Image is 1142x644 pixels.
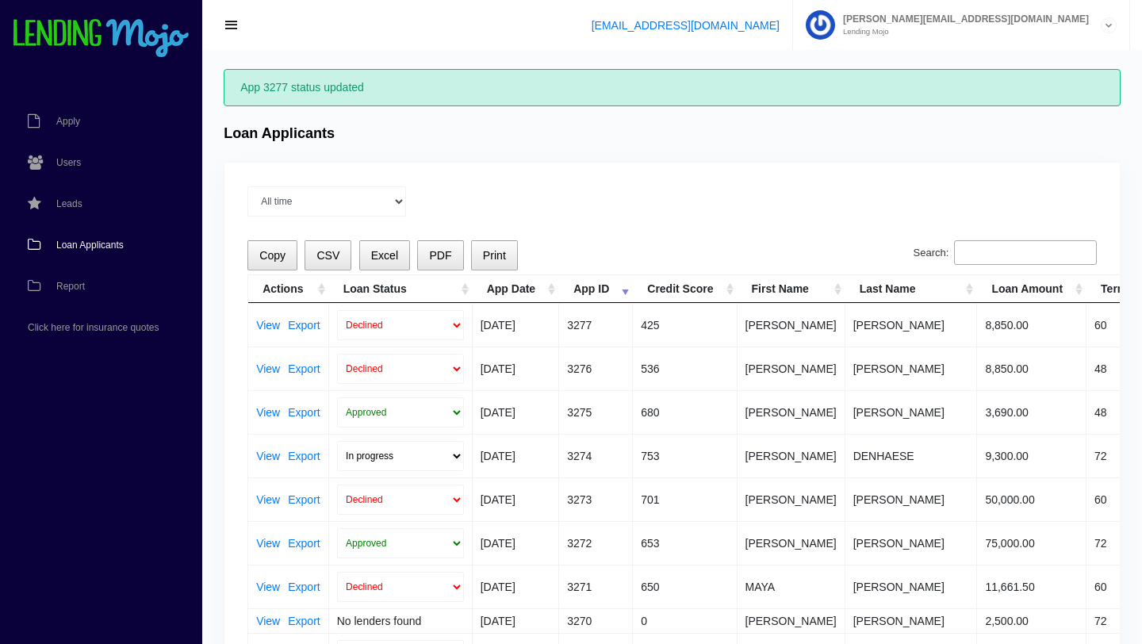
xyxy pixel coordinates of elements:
span: PDF [429,249,451,262]
span: [PERSON_NAME][EMAIL_ADDRESS][DOMAIN_NAME] [835,14,1089,24]
td: [PERSON_NAME] [845,390,978,434]
td: [PERSON_NAME] [738,608,845,633]
td: 3272 [559,521,633,565]
img: logo-small.png [12,19,190,59]
td: 75,000.00 [977,521,1086,565]
span: Report [56,282,85,291]
img: Profile image [806,10,835,40]
td: [PERSON_NAME] [845,565,978,608]
td: [DATE] [473,390,559,434]
td: [PERSON_NAME] [845,347,978,390]
td: 3273 [559,477,633,521]
td: 650 [633,565,737,608]
td: [PERSON_NAME] [845,477,978,521]
td: No lenders found [329,608,473,633]
th: App ID: activate to sort column ascending [559,275,633,303]
a: View [256,494,280,505]
td: [PERSON_NAME] [738,434,845,477]
span: Users [56,158,81,167]
td: [PERSON_NAME] [738,347,845,390]
button: Excel [359,240,411,271]
td: [PERSON_NAME] [738,303,845,347]
a: View [256,363,280,374]
td: [PERSON_NAME] [845,521,978,565]
th: First Name: activate to sort column ascending [738,275,845,303]
button: CSV [305,240,351,271]
button: PDF [417,240,463,271]
td: 701 [633,477,737,521]
a: Export [288,363,320,374]
a: View [256,615,280,627]
td: 2,500.00 [977,608,1086,633]
th: Actions: activate to sort column ascending [248,275,329,303]
td: 0 [633,608,737,633]
button: Copy [247,240,297,271]
td: [DATE] [473,303,559,347]
span: Print [483,249,506,262]
td: 9,300.00 [977,434,1086,477]
td: [PERSON_NAME] [845,608,978,633]
td: 8,850.00 [977,347,1086,390]
td: [DATE] [473,608,559,633]
td: [PERSON_NAME] [845,303,978,347]
span: Leads [56,199,82,209]
a: Export [288,450,320,462]
th: Credit Score: activate to sort column ascending [633,275,737,303]
td: 3274 [559,434,633,477]
a: View [256,320,280,331]
span: Loan Applicants [56,240,124,250]
span: Excel [371,249,398,262]
td: [DATE] [473,477,559,521]
th: App Date: activate to sort column ascending [473,275,559,303]
td: [PERSON_NAME] [738,477,845,521]
td: 3271 [559,565,633,608]
a: [EMAIL_ADDRESS][DOMAIN_NAME] [592,19,780,32]
td: [PERSON_NAME] [738,521,845,565]
td: [DATE] [473,347,559,390]
td: 3270 [559,608,633,633]
h4: Loan Applicants [224,125,335,143]
td: DENHAESE [845,434,978,477]
td: [DATE] [473,434,559,477]
a: Export [288,581,320,592]
td: 50,000.00 [977,477,1086,521]
td: 653 [633,521,737,565]
td: 11,661.50 [977,565,1086,608]
td: 3277 [559,303,633,347]
span: Apply [56,117,80,126]
a: View [256,450,280,462]
a: Export [288,320,320,331]
span: Copy [259,249,285,262]
a: View [256,407,280,418]
td: 680 [633,390,737,434]
a: Export [288,407,320,418]
td: 8,850.00 [977,303,1086,347]
label: Search: [914,240,1097,266]
a: Export [288,494,320,505]
td: [DATE] [473,565,559,608]
td: [PERSON_NAME] [738,390,845,434]
small: Lending Mojo [835,28,1089,36]
input: Search: [954,240,1097,266]
td: 3275 [559,390,633,434]
td: 536 [633,347,737,390]
div: App 3277 status updated [224,69,1121,106]
td: 3276 [559,347,633,390]
a: Export [288,538,320,549]
th: Loan Amount: activate to sort column ascending [977,275,1086,303]
a: View [256,581,280,592]
button: Print [471,240,518,271]
th: Last Name: activate to sort column ascending [845,275,978,303]
td: [DATE] [473,521,559,565]
th: Loan Status: activate to sort column ascending [329,275,473,303]
span: Click here for insurance quotes [28,323,159,332]
span: CSV [316,249,339,262]
td: 425 [633,303,737,347]
a: Export [288,615,320,627]
td: 3,690.00 [977,390,1086,434]
td: 753 [633,434,737,477]
td: MAYA [738,565,845,608]
a: View [256,538,280,549]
